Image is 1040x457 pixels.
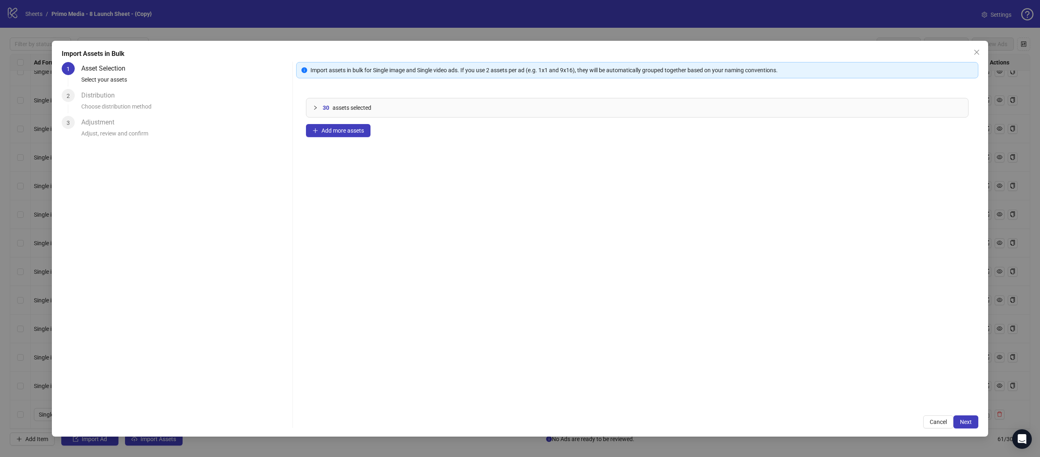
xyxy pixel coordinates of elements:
[67,120,70,126] span: 3
[323,103,329,112] span: 30
[312,128,318,133] span: plus
[321,127,364,134] span: Add more assets
[301,67,307,73] span: info-circle
[81,75,289,89] div: Select your assets
[1012,429,1032,449] div: Open Intercom Messenger
[313,105,318,110] span: collapsed
[306,124,370,137] button: Add more assets
[953,415,978,428] button: Next
[62,49,978,59] div: Import Assets in Bulk
[333,103,371,112] span: assets selected
[973,49,980,55] span: close
[306,98,968,117] div: 30assets selected
[81,62,132,75] div: Asset Selection
[81,102,289,116] div: Choose distribution method
[923,415,953,428] button: Cancel
[960,419,972,425] span: Next
[930,419,947,425] span: Cancel
[67,66,70,72] span: 1
[67,93,70,99] span: 2
[970,46,983,59] button: Close
[81,89,121,102] div: Distribution
[310,66,973,75] div: Import assets in bulk for Single image and Single video ads. If you use 2 assets per ad (e.g. 1x1...
[81,116,121,129] div: Adjustment
[81,129,289,143] div: Adjust, review and confirm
